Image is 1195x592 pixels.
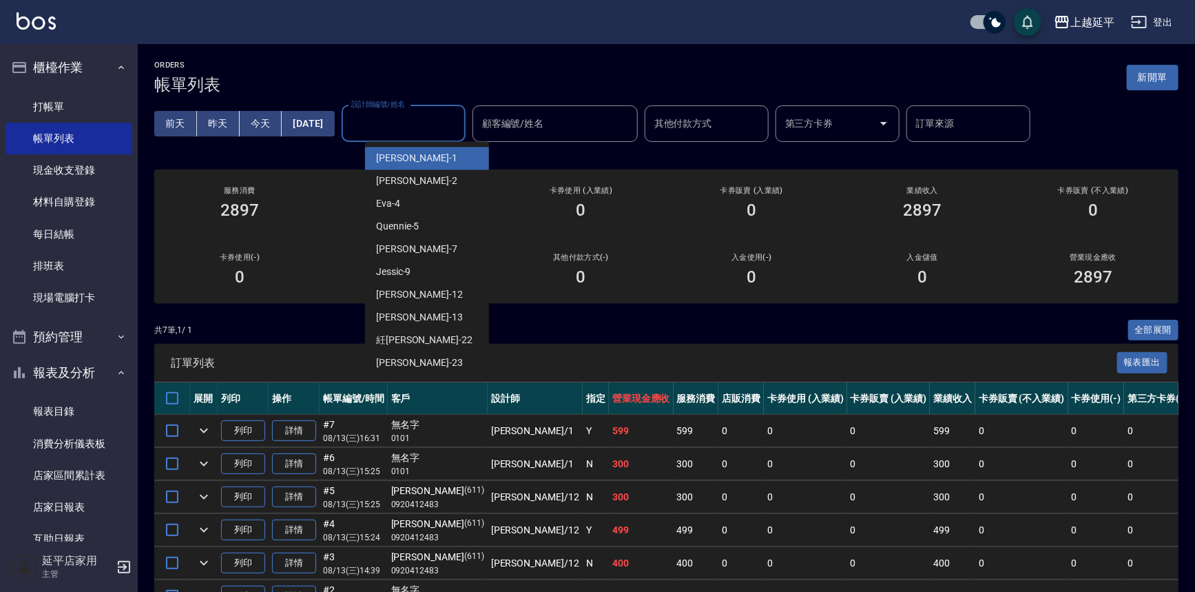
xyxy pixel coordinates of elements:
button: Open [873,112,895,134]
p: 主管 [42,568,112,580]
td: 400 [609,547,674,580]
span: 紝[PERSON_NAME] -22 [376,333,472,347]
p: 08/13 (三) 15:25 [323,498,384,511]
td: N [583,547,609,580]
h2: 店販消費 [342,186,479,195]
p: 0920412483 [391,498,484,511]
p: 共 7 筆, 1 / 1 [154,324,192,336]
button: 新開單 [1127,65,1178,90]
button: 櫃檯作業 [6,50,132,85]
a: 帳單列表 [6,123,132,154]
button: 登出 [1125,10,1178,35]
td: 599 [674,415,719,447]
td: 0 [764,514,847,547]
p: (611) [464,517,484,531]
span: Quennie -5 [376,219,419,234]
td: 499 [674,514,719,547]
th: 列印 [218,382,269,415]
a: 消費分析儀表板 [6,428,132,460]
th: 指定 [583,382,609,415]
td: 0 [764,415,847,447]
td: 0 [1068,547,1125,580]
td: [PERSON_NAME] /12 [488,547,583,580]
td: 300 [609,481,674,513]
td: 400 [930,547,975,580]
button: 昨天 [197,111,240,136]
button: 預約管理 [6,319,132,355]
h3: 2897 [220,201,259,220]
span: Eva -4 [376,196,400,211]
button: 列印 [221,520,265,541]
h3: 0 [576,267,586,287]
span: Jessic -9 [376,265,411,279]
td: 0 [1124,481,1190,513]
h2: 業績收入 [853,186,991,195]
td: 0 [1124,448,1190,480]
p: (611) [464,484,484,498]
a: 每日結帳 [6,218,132,250]
td: 0 [847,481,931,513]
div: 上越延平 [1070,14,1114,31]
a: 材料自購登錄 [6,186,132,218]
h3: 0 [747,201,756,220]
a: 詳情 [272,553,316,574]
td: 0 [718,448,764,480]
th: 店販消費 [718,382,764,415]
a: 詳情 [272,453,316,475]
h5: 延平店家用 [42,554,112,568]
button: 全部展開 [1128,320,1179,341]
span: [PERSON_NAME] -13 [376,310,463,325]
td: 0 [1124,547,1190,580]
th: 卡券販賣 (不入業績) [975,382,1068,415]
th: 業績收入 [930,382,975,415]
td: 0 [764,448,847,480]
button: [DATE] [282,111,334,136]
td: N [583,481,609,513]
p: 08/13 (三) 14:39 [323,564,384,577]
a: 互助日報表 [6,523,132,555]
td: 0 [1068,514,1125,547]
h3: 2897 [903,201,942,220]
h2: 卡券使用 (入業績) [512,186,650,195]
h3: 帳單列表 [154,75,220,94]
td: Y [583,514,609,547]
a: 現金收支登錄 [6,154,132,186]
p: 0920412483 [391,531,484,544]
td: [PERSON_NAME] /1 [488,448,583,480]
h2: 卡券使用(-) [171,253,309,262]
th: 卡券使用 (入業績) [764,382,847,415]
h2: ORDERS [154,61,220,70]
a: 店家區間累計表 [6,460,132,491]
img: Person [11,553,39,581]
td: 0 [847,448,931,480]
button: expand row [194,453,214,474]
span: 訂單列表 [171,356,1117,370]
td: 0 [847,547,931,580]
td: 0 [975,547,1068,580]
button: 前天 [154,111,197,136]
div: [PERSON_NAME] [391,550,484,564]
h3: 0 [235,267,245,287]
h3: 0 [576,201,586,220]
div: [PERSON_NAME] [391,484,484,498]
h2: 卡券販賣 (入業績) [683,186,820,195]
h3: 2897 [1074,267,1112,287]
h2: 入金使用(-) [683,253,820,262]
td: 0 [1068,448,1125,480]
button: expand row [194,553,214,573]
a: 店家日報表 [6,491,132,523]
td: 0 [718,547,764,580]
h3: 0 [1088,201,1098,220]
a: 報表匯出 [1117,356,1168,369]
span: [PERSON_NAME] -7 [376,242,457,256]
p: 0101 [391,432,484,445]
button: 列印 [221,453,265,475]
span: [PERSON_NAME] -1 [376,151,457,165]
th: 展開 [190,382,218,415]
td: 0 [718,514,764,547]
p: (611) [464,550,484,564]
td: 0 [975,415,1068,447]
button: expand row [194,420,214,441]
th: 帳單編號/時間 [320,382,388,415]
button: save [1014,8,1041,36]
